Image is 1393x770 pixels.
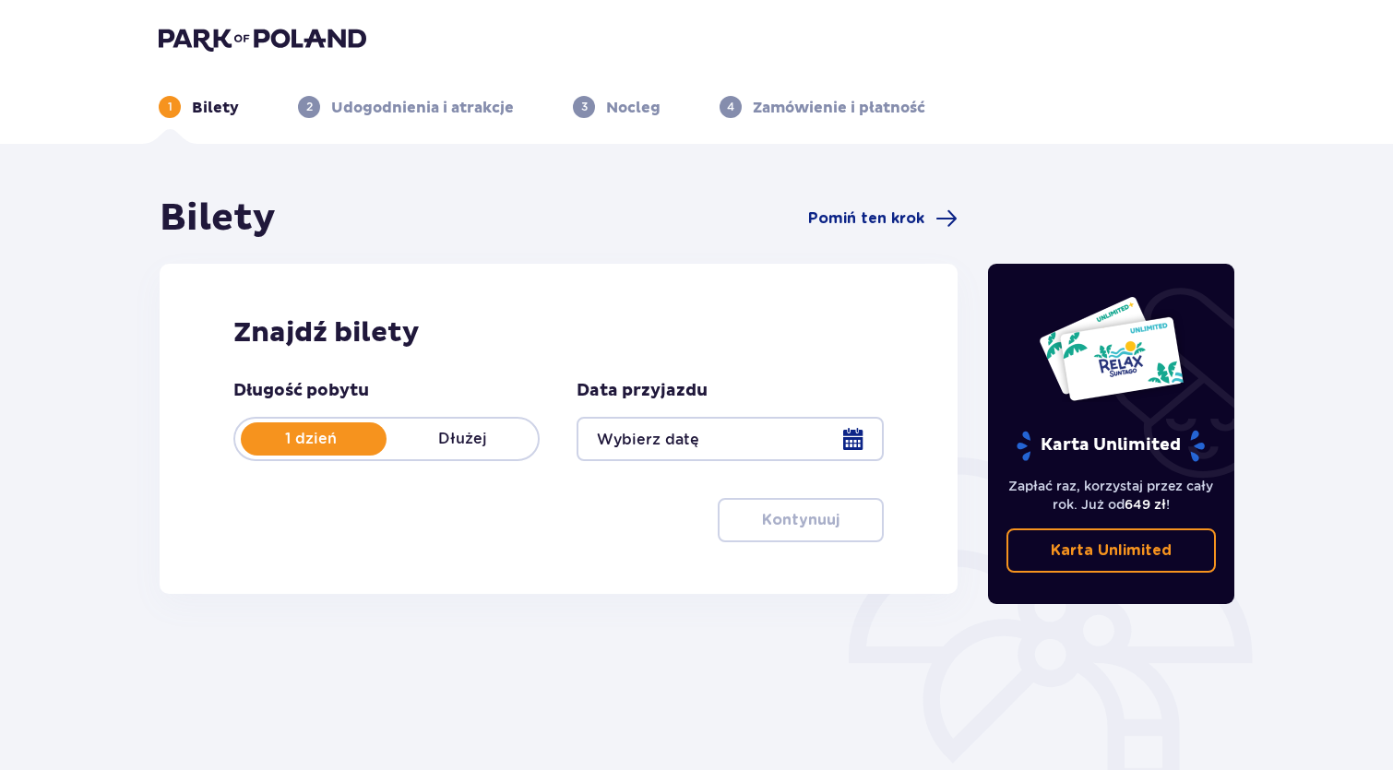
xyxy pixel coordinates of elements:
p: Data przyjazdu [577,380,708,402]
h2: Znajdź bilety [233,315,884,350]
p: 3 [581,99,588,115]
p: Długość pobytu [233,380,369,402]
p: Nocleg [606,98,661,118]
p: Karta Unlimited [1051,540,1172,561]
button: Kontynuuj [718,498,884,542]
p: 4 [727,99,734,115]
h1: Bilety [160,195,276,242]
a: Pomiń ten krok [808,207,958,230]
img: Park of Poland logo [159,26,366,52]
p: Zapłać raz, korzystaj przez cały rok. Już od ! [1006,477,1217,514]
a: Karta Unlimited [1006,528,1217,573]
p: Udogodnienia i atrakcje [331,98,514,118]
p: 2 [306,99,313,115]
p: Zamówienie i płatność [753,98,925,118]
span: Pomiń ten krok [808,208,924,229]
p: Bilety [192,98,239,118]
p: Dłużej [387,429,538,449]
p: Kontynuuj [762,510,839,530]
p: Karta Unlimited [1015,430,1207,462]
span: 649 zł [1125,497,1166,512]
p: 1 dzień [235,429,387,449]
p: 1 [168,99,173,115]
